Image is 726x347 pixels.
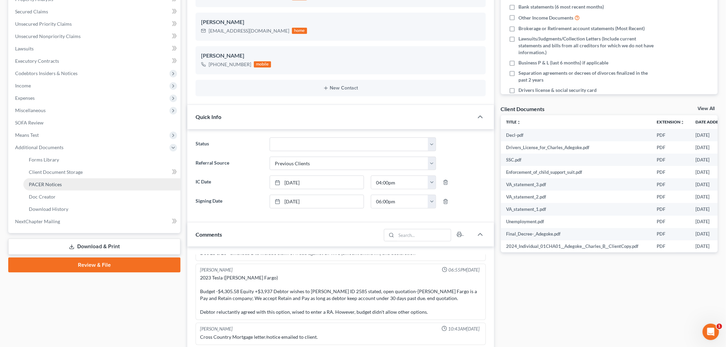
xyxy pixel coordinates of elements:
span: Means Test [15,132,39,138]
div: [PERSON_NAME] [200,267,233,273]
td: Enforcement_of_child_support_suit.pdf [501,166,652,178]
div: home [292,28,307,34]
td: PDF [652,129,690,141]
div: 2023 Tesla ([PERSON_NAME] Fargo) Budget -$4,305.58 Equity +$3,937 Debtor wishes to [PERSON_NAME] ... [200,274,481,315]
iframe: Intercom live chat [703,324,719,340]
span: Client Document Storage [29,169,83,175]
span: Unsecured Priority Claims [15,21,72,27]
div: [PERSON_NAME] [200,326,233,332]
span: Income [15,83,31,88]
td: PDF [652,216,690,228]
span: Expenses [15,95,35,101]
div: mobile [254,61,271,68]
span: Download History [29,206,68,212]
span: Drivers license & social security card [519,87,597,94]
td: Unemployment.pdf [501,216,652,228]
label: Referral Source [192,157,266,170]
a: Download History [23,203,180,215]
span: Lawsuits/Judgments/Collection Letters (Include current statements and bills from all creditors fo... [519,35,658,56]
span: NextChapter Mailing [15,218,60,224]
input: -- : -- [371,195,428,208]
td: 2024_Individual_01CHA01__Adegoke__Charles_B__ClientCopy.pdf [501,240,652,253]
span: Secured Claims [15,9,48,14]
label: Signing Date [192,195,266,208]
td: Drivers_License_for_Charles_Adegoke.pdf [501,141,652,154]
span: SOFA Review [15,120,44,125]
span: Executory Contracts [15,58,59,64]
td: VA_statement_2.pdf [501,191,652,203]
div: [PHONE_NUMBER] [209,61,251,68]
span: Business P & L (last 6 months) if applicable [519,59,609,66]
input: -- : -- [371,176,428,189]
div: [PERSON_NAME] [201,52,480,60]
button: New Contact [201,85,480,91]
span: Doc Creator [29,194,56,200]
td: VA_statement_3.pdf [501,178,652,191]
a: Titleunfold_more [506,119,521,124]
td: Decl-pdf [501,129,652,141]
a: Doc Creator [23,191,180,203]
a: SOFA Review [10,117,180,129]
span: 1 [717,324,722,329]
a: Extensionunfold_more [657,119,685,124]
td: PDF [652,240,690,253]
span: Unsecured Nonpriority Claims [15,33,81,39]
a: Unsecured Priority Claims [10,18,180,30]
span: Codebtors Insiders & Notices [15,70,78,76]
a: Lawsuits [10,43,180,55]
td: PDF [652,191,690,203]
a: Forms Library [23,154,180,166]
span: Bank statements (6 most recent months) [519,3,604,10]
a: Client Document Storage [23,166,180,178]
a: [DATE] [270,176,364,189]
td: PDF [652,178,690,191]
td: PDF [652,166,690,178]
td: VA_statement_1.pdf [501,203,652,215]
td: PDF [652,154,690,166]
span: PACER Notices [29,181,62,187]
span: Miscellaneous [15,107,46,113]
input: Search... [396,229,451,241]
a: Unsecured Nonpriority Claims [10,30,180,43]
i: unfold_more [681,120,685,124]
span: Separation agreements or decrees of divorces finalized in the past 2 years [519,70,658,83]
label: IC Date [192,176,266,189]
div: Cross Country Mortgage letter/notice emailed to client. [200,334,481,340]
span: Quick Info [196,113,221,120]
a: PACER Notices [23,178,180,191]
span: 10:43AM[DATE] [448,326,480,332]
span: Comments [196,231,222,238]
a: NextChapter Mailing [10,215,180,228]
a: View All [698,106,715,111]
span: Brokerage or Retirement account statements (Most Recent) [519,25,645,32]
span: 06:55PM[DATE] [449,267,480,273]
a: Secured Claims [10,5,180,18]
div: [PERSON_NAME] [201,18,480,26]
a: [DATE] [270,195,364,208]
a: Executory Contracts [10,55,180,67]
div: Client Documents [501,105,545,112]
a: Download & Print [8,239,180,255]
span: Lawsuits [15,46,34,51]
td: SSC.pdf [501,154,652,166]
td: PDF [652,141,690,154]
td: PDF [652,203,690,215]
i: unfold_more [517,120,521,124]
td: Final_Decree-_Adegoke.pdf [501,228,652,240]
span: Forms Library [29,157,59,163]
span: Additional Documents [15,144,63,150]
label: Status [192,137,266,151]
td: PDF [652,228,690,240]
a: Review & File [8,258,180,273]
span: Other Income Documents [519,14,574,21]
div: [EMAIL_ADDRESS][DOMAIN_NAME] [209,27,289,34]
